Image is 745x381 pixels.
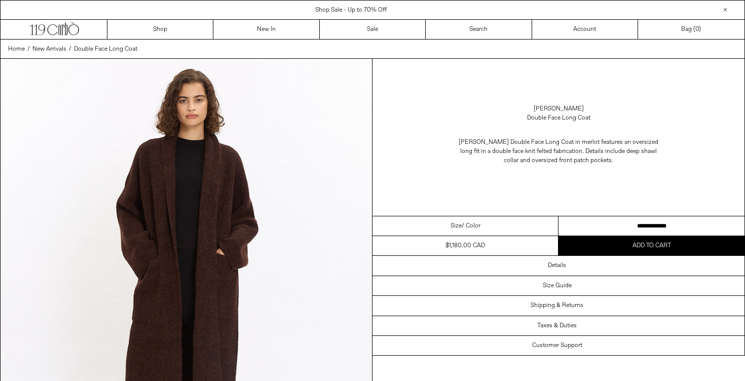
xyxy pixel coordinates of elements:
[543,282,572,289] h3: Size Guide
[531,302,583,309] h3: Shipping & Returns
[74,45,137,54] a: Double Face Long Coat
[632,242,671,250] span: Add to cart
[451,221,462,231] span: Size
[107,20,213,39] a: Shop
[213,20,319,39] a: New In
[426,20,532,39] a: Search
[527,113,590,123] div: Double Face Long Coat
[8,45,25,54] a: Home
[8,45,25,53] span: Home
[638,20,744,39] a: Bag ()
[315,6,387,14] a: Shop Sale - Up to 70% Off
[320,20,426,39] a: Sale
[537,322,577,329] h3: Taxes & Duties
[532,342,582,349] h3: Customer Support
[462,221,480,231] span: / Color
[695,25,699,33] span: 0
[695,25,701,34] span: )
[32,45,66,54] a: New Arrivals
[534,104,584,113] a: [PERSON_NAME]
[548,262,566,269] h3: Details
[532,20,638,39] a: Account
[445,241,485,250] div: $1,180.00 CAD
[74,45,137,53] span: Double Face Long Coat
[457,133,660,170] p: [PERSON_NAME] Double Face Long Coat in merlot features an oversized long fit in a double face kni...
[32,45,66,53] span: New Arrivals
[558,236,744,255] button: Add to cart
[27,45,30,54] span: /
[69,45,71,54] span: /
